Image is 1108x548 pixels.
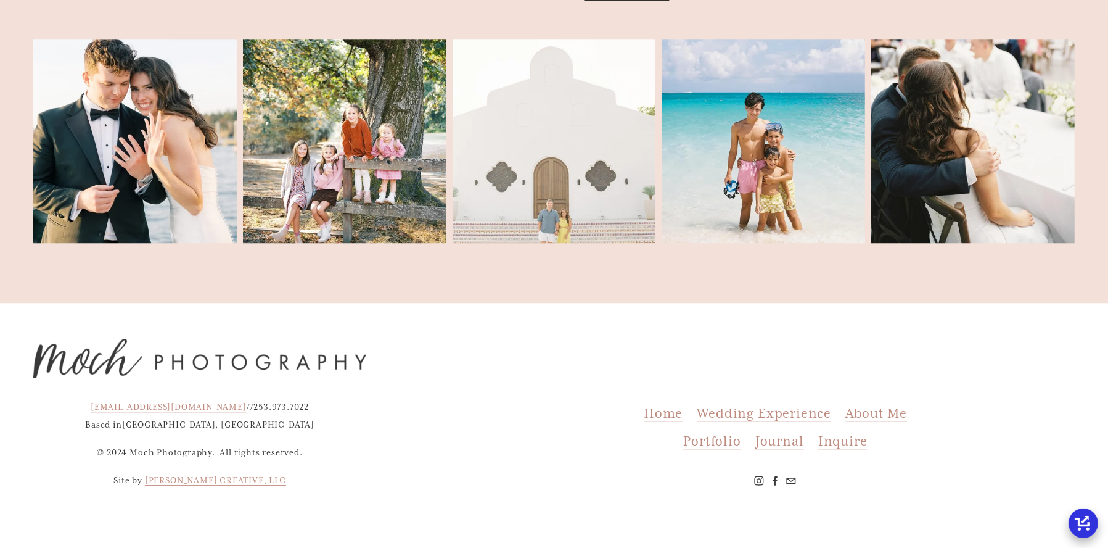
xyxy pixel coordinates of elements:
a: Instagram [754,476,764,486]
img: That married feeling! But also finished a stunning gallery feeling just in time for my bride to s... [33,6,237,277]
img: How do we slow down time? We can&rsquo;t, but I know for myself getting family photos done is a p... [243,6,446,276]
a: Portfolio [683,428,741,455]
a: About Me [845,400,907,427]
a: Home [644,400,683,427]
a: [PERSON_NAME] CREATIVE, LLC [145,472,286,490]
span: Site by [113,475,142,486]
span: © 2024 Moch Photography. All rights reserved. [97,447,302,458]
a: Wedding Experience [697,400,832,427]
span: Inquire [818,433,868,449]
a: Facebook [770,476,780,486]
a: Journal [755,428,804,455]
img: Sweet moments on film of Justus and Bradley from their June wedding in the PNW 🥰 Thanks @stormype... [871,6,1075,276]
span: [GEOGRAPHIC_DATA], [GEOGRAPHIC_DATA] [122,420,314,430]
p: 253.973.7022 Based in [33,399,366,434]
span: [EMAIL_ADDRESS][DOMAIN_NAME] [91,402,247,412]
span: About Me [845,405,907,421]
span: // [247,402,254,412]
span: Wedding Experience [697,405,832,421]
a: Inquire [818,428,868,455]
a: hello@mochsnyder.com [786,476,796,486]
img: Throwing off my grid with these handsome fellas and that stunning water which feels like a dream ... [662,9,865,273]
a: [EMAIL_ADDRESS][DOMAIN_NAME] [91,399,247,417]
span: Journal [755,433,804,449]
span: Home [644,405,683,421]
img: E I G H T E E N 💍 I look forward to doing everything with him. Just like when we dated and when w... [453,6,656,277]
span: Portfolio [683,433,741,449]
